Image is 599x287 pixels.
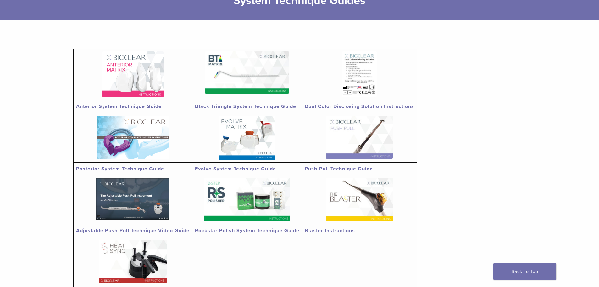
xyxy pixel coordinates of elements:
a: Anterior System Technique Guide [76,103,162,110]
a: Rockstar Polish System Technique Guide [195,227,299,234]
a: Adjustable Push-Pull Technique Video Guide [76,227,190,234]
a: Posterior System Technique Guide [76,166,164,172]
a: Blaster Instructions [305,227,355,234]
a: Evolve System Technique Guide [195,166,276,172]
a: Back To Top [493,263,556,280]
a: Black Triangle System Technique Guide [195,103,296,110]
a: Dual Color Disclosing Solution Instructions [305,103,414,110]
a: Push-Pull Technique Guide [305,166,373,172]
